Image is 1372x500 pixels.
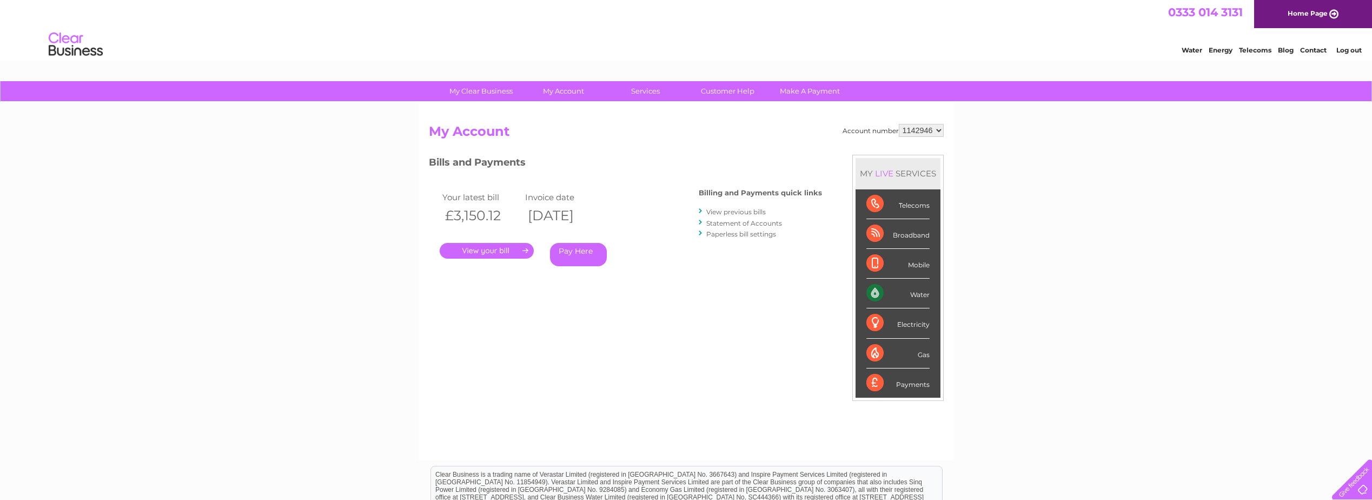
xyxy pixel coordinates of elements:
[519,81,608,101] a: My Account
[1300,46,1327,54] a: Contact
[436,81,526,101] a: My Clear Business
[706,208,766,216] a: View previous bills
[683,81,772,101] a: Customer Help
[522,190,606,205] td: Invoice date
[1239,46,1271,54] a: Telecoms
[843,124,944,137] div: Account number
[1182,46,1202,54] a: Water
[706,230,776,238] a: Paperless bill settings
[1336,46,1362,54] a: Log out
[866,339,930,369] div: Gas
[1278,46,1294,54] a: Blog
[440,205,523,227] th: £3,150.12
[601,81,690,101] a: Services
[440,190,523,205] td: Your latest bill
[866,249,930,279] div: Mobile
[866,369,930,398] div: Payments
[866,279,930,308] div: Water
[856,158,940,189] div: MY SERVICES
[440,243,534,259] a: .
[866,189,930,219] div: Telecoms
[706,219,782,227] a: Statement of Accounts
[429,124,944,144] h2: My Account
[765,81,854,101] a: Make A Payment
[866,219,930,249] div: Broadband
[429,155,822,174] h3: Bills and Payments
[1209,46,1232,54] a: Energy
[1168,5,1243,19] a: 0333 014 3131
[699,189,822,197] h4: Billing and Payments quick links
[522,205,606,227] th: [DATE]
[431,6,942,52] div: Clear Business is a trading name of Verastar Limited (registered in [GEOGRAPHIC_DATA] No. 3667643...
[866,308,930,338] div: Electricity
[48,28,103,61] img: logo.png
[550,243,607,266] a: Pay Here
[873,168,896,179] div: LIVE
